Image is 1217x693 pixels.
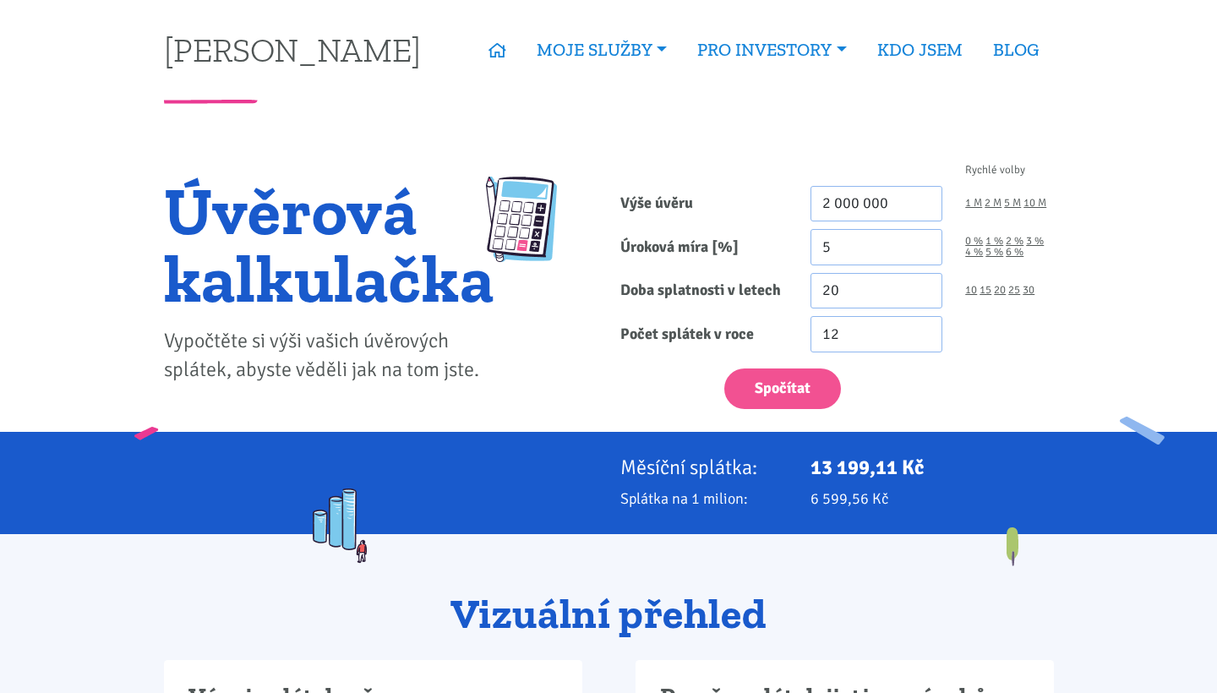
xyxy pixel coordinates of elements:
p: Splátka na 1 milion: [620,487,788,510]
a: 3 % [1026,236,1044,247]
a: 20 [994,285,1006,296]
a: KDO JSEM [862,30,978,69]
p: 6 599,56 Kč [810,487,1054,510]
p: Měsíční splátka: [620,456,788,479]
a: MOJE SLUŽBY [521,30,682,69]
a: 10 M [1023,198,1046,209]
a: 6 % [1006,247,1023,258]
h1: Úvěrová kalkulačka [164,177,494,312]
a: PRO INVESTORY [682,30,861,69]
p: 13 199,11 Kč [810,456,1054,479]
a: 0 % [965,236,983,247]
a: 1 M [965,198,982,209]
a: 5 % [985,247,1003,258]
button: Spočítat [724,368,841,410]
a: 15 [980,285,991,296]
a: [PERSON_NAME] [164,33,421,66]
label: Počet splátek v roce [608,316,799,352]
a: 10 [965,285,977,296]
p: Vypočtěte si výši vašich úvěrových splátek, abyste věděli jak na tom jste. [164,327,494,385]
a: 1 % [985,236,1003,247]
a: BLOG [978,30,1054,69]
h2: Vizuální přehled [164,592,1054,637]
label: Výše úvěru [608,186,799,222]
a: 25 [1008,285,1020,296]
a: 2 M [985,198,1001,209]
label: Doba splatnosti v letech [608,273,799,309]
a: 5 M [1004,198,1021,209]
a: 4 % [965,247,983,258]
span: Rychlé volby [965,165,1025,176]
a: 30 [1023,285,1034,296]
label: Úroková míra [%] [608,229,799,265]
a: 2 % [1006,236,1023,247]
